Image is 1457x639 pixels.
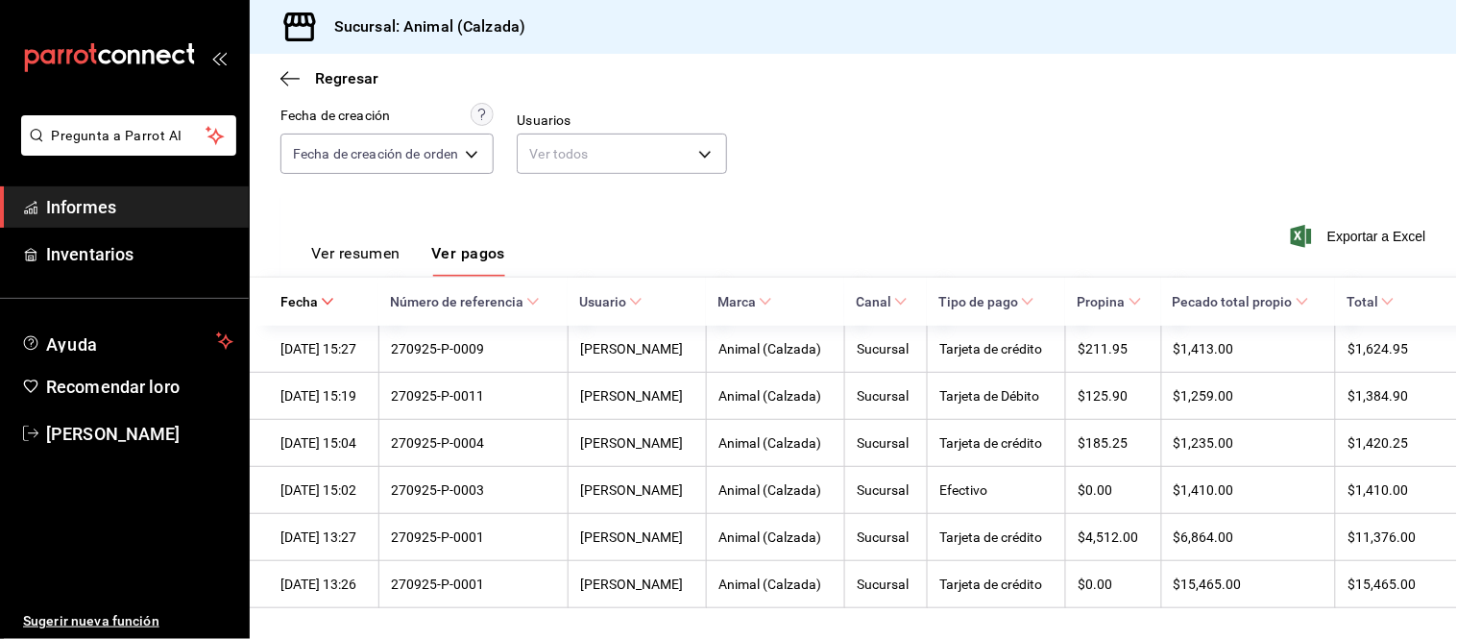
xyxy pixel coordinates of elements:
[938,295,1018,310] font: Tipo de pago
[211,50,227,65] button: abrir_cajón_menú
[311,244,401,262] font: Ver resumen
[580,435,683,451] font: [PERSON_NAME]
[52,128,182,143] font: Pregunta a Parrot AI
[280,529,356,545] font: [DATE] 13:27
[939,341,1042,356] font: Tarjeta de crédito
[391,341,484,356] font: 270925-P-0009
[1077,293,1141,309] span: Propina
[1174,341,1234,356] font: $1,413.00
[1078,577,1112,592] font: $0.00
[1348,482,1408,498] font: $1,410.00
[1078,341,1128,356] font: $211.95
[280,577,356,592] font: [DATE] 13:26
[280,293,334,309] span: Fecha
[1174,577,1242,592] font: $15,465.00
[391,435,484,451] font: 270925-P-0004
[579,295,626,310] font: Usuario
[280,69,378,87] button: Regresar
[390,295,523,310] font: Número de referencia
[293,146,458,161] font: Fecha de creación de orden
[717,295,756,310] font: Marca
[857,482,909,498] font: Sucursal
[939,388,1039,404] font: Tarjeta de Débito
[315,69,378,87] font: Regresar
[280,435,356,451] font: [DATE] 15:04
[311,243,505,277] div: pestañas de navegación
[856,295,891,310] font: Canal
[718,435,821,451] font: Animal (Calzada)
[580,388,683,404] font: [PERSON_NAME]
[857,435,909,451] font: Sucursal
[21,115,236,156] button: Pregunta a Parrot AI
[1173,295,1293,310] font: Pecado total propio
[1295,225,1426,248] button: Exportar a Excel
[857,529,909,545] font: Sucursal
[280,482,356,498] font: [DATE] 15:02
[718,577,821,592] font: Animal (Calzada)
[579,293,643,309] span: Usuario
[1174,529,1234,545] font: $6,864.00
[580,341,683,356] font: [PERSON_NAME]
[580,577,683,592] font: [PERSON_NAME]
[431,244,505,262] font: Ver pagos
[1347,295,1378,310] font: Total
[939,482,987,498] font: Efectivo
[391,529,484,545] font: 270925-P-0001
[856,293,908,309] span: Canal
[1078,435,1128,451] font: $185.25
[391,388,484,404] font: 270925-P-0011
[1078,388,1128,404] font: $125.90
[939,435,1042,451] font: Tarjeta de crédito
[1348,529,1416,545] font: $11,376.00
[718,341,821,356] font: Animal (Calzada)
[23,613,159,628] font: Sugerir nueva función
[1077,295,1125,310] font: Propina
[580,482,683,498] font: [PERSON_NAME]
[718,388,821,404] font: Animal (Calzada)
[517,113,571,129] font: Usuarios
[717,293,772,309] span: Marca
[334,17,525,36] font: Sucursal: Animal (Calzada)
[1348,577,1416,592] font: $15,465.00
[46,334,98,355] font: Ayuda
[1173,293,1309,309] span: Pecado total propio
[13,139,236,160] a: Pregunta a Parrot AI
[938,293,1034,309] span: Tipo de pago
[280,341,356,356] font: [DATE] 15:27
[46,424,181,444] font: [PERSON_NAME]
[1327,229,1426,244] font: Exportar a Excel
[1347,293,1395,309] span: Total
[1348,388,1408,404] font: $1,384.90
[46,197,116,217] font: Informes
[390,293,540,309] span: Número de referencia
[1348,341,1408,356] font: $1,624.95
[939,577,1042,592] font: Tarjeta de crédito
[1078,529,1138,545] font: $4,512.00
[280,295,318,310] font: Fecha
[1078,482,1112,498] font: $0.00
[857,341,909,356] font: Sucursal
[391,482,484,498] font: 270925-P-0003
[529,146,588,161] font: Ver todos
[280,108,390,123] font: Fecha de creación
[391,577,484,592] font: 270925-P-0001
[718,529,821,545] font: Animal (Calzada)
[718,482,821,498] font: Animal (Calzada)
[280,388,356,404] font: [DATE] 15:19
[580,529,683,545] font: [PERSON_NAME]
[1348,435,1408,451] font: $1,420.25
[46,377,180,397] font: Recomendar loro
[1174,435,1234,451] font: $1,235.00
[1174,482,1234,498] font: $1,410.00
[939,529,1042,545] font: Tarjeta de crédito
[46,244,134,264] font: Inventarios
[857,388,909,404] font: Sucursal
[1174,388,1234,404] font: $1,259.00
[857,577,909,592] font: Sucursal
